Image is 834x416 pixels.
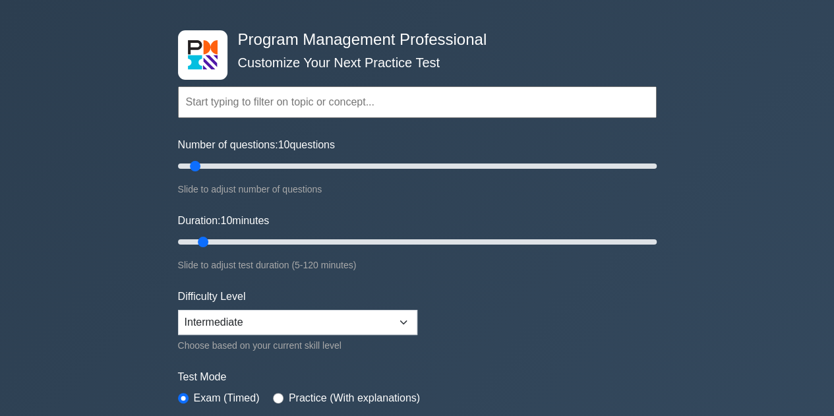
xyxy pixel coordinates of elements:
h4: Program Management Professional [233,30,592,49]
div: Slide to adjust number of questions [178,181,657,197]
label: Number of questions: questions [178,137,335,153]
label: Practice (With explanations) [289,390,420,406]
label: Duration: minutes [178,213,270,229]
div: Slide to adjust test duration (5-120 minutes) [178,257,657,273]
div: Choose based on your current skill level [178,338,417,353]
label: Test Mode [178,369,657,385]
input: Start typing to filter on topic or concept... [178,86,657,118]
span: 10 [220,215,232,226]
span: 10 [278,139,290,150]
label: Difficulty Level [178,289,246,305]
label: Exam (Timed) [194,390,260,406]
